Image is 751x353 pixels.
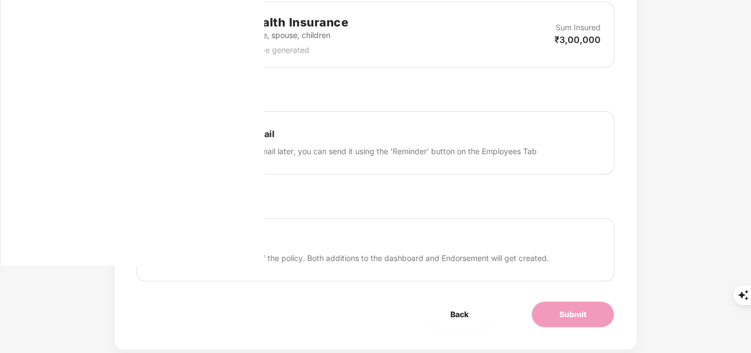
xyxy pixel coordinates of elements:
[137,197,614,215] p: Addition preference
[450,308,469,321] span: Back
[172,128,537,140] p: Send Onboarding Email
[423,301,496,328] button: Back
[172,252,549,264] p: Employees are not part of the policy. Both additions to the dashboard and Endorsement will get cr...
[554,34,601,46] p: ₹3,00,000
[137,90,614,108] p: Email preference
[206,44,349,56] p: Policy No. - To be generated
[556,21,601,34] p: Sum Insured
[531,301,614,328] button: Submit
[206,13,349,31] h2: Group Health Insurance
[172,145,537,158] p: If you plan to send this email later, you can send it using the ‘Reminder’ button on the Employee...
[172,235,549,247] p: Add and Endorse
[206,29,349,41] p: Covers Employee, spouse, children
